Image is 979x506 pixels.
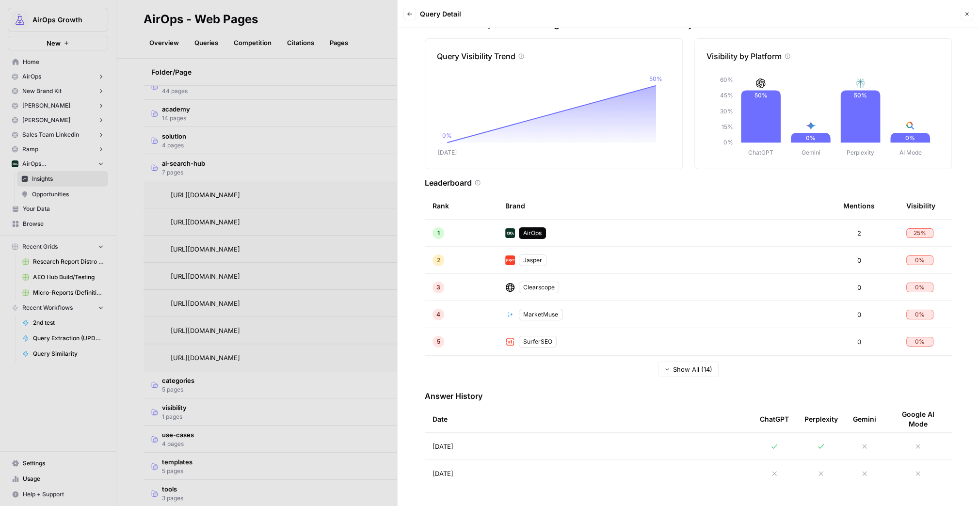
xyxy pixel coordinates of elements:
[420,9,461,19] span: Query Detail
[425,177,472,189] h3: Leaderboard
[437,50,515,62] p: Query Visibility Trend
[754,92,767,99] text: 50%
[857,310,861,319] span: 0
[505,337,515,347] img: w57jo3udkqo1ra9pp5ane7em8etm
[857,283,861,292] span: 0
[436,310,440,319] span: 4
[720,108,733,115] tspan: 30%
[519,309,562,320] div: MarketMuse
[915,337,925,346] span: 0 %
[505,310,515,319] img: 8as9tpzhc348q5rxcvki1oae0hhd
[721,123,733,130] tspan: 15%
[853,406,876,432] div: Gemini
[914,229,926,237] span: 25 %
[843,192,875,219] div: Mentions
[892,406,944,432] div: Google AI Mode
[436,283,440,292] span: 3
[853,92,867,99] text: 50%
[915,256,925,265] span: 0 %
[804,406,838,432] div: Perplexity
[519,227,546,239] div: AirOps
[706,50,782,62] p: Visibility by Platform
[519,254,546,266] div: Jasper
[899,149,921,156] tspan: AI Mode
[433,442,453,451] span: [DATE]
[915,283,925,292] span: 0 %
[748,149,773,156] tspan: ChatGPT
[658,362,719,377] button: Show All (14)
[519,282,559,293] div: Clearscope
[505,192,828,219] div: Brand
[720,92,733,99] tspan: 45%
[425,390,952,402] h3: Answer History
[438,149,457,156] tspan: [DATE]
[437,256,440,265] span: 2
[847,149,874,156] tspan: Perplexity
[801,149,820,156] tspan: Gemini
[857,337,861,347] span: 0
[433,192,449,219] div: Rank
[437,229,440,237] span: 1
[437,337,440,346] span: 5
[442,132,452,139] tspan: 0%
[673,364,712,374] span: Show All (14)
[505,228,515,238] img: yjux4x3lwinlft1ym4yif8lrli78
[905,134,915,142] text: 0%
[505,255,515,265] img: fp0dg114vt0u1b5c1qb312y1bryo
[720,76,733,83] tspan: 60%
[857,255,861,265] span: 0
[805,134,815,142] text: 0%
[915,310,925,319] span: 0 %
[723,139,733,146] tspan: 0%
[433,469,453,478] span: [DATE]
[519,336,557,348] div: SurferSEO
[649,75,662,82] tspan: 50%
[433,406,744,432] div: Date
[906,192,935,219] div: Visibility
[857,228,861,238] span: 2
[760,406,789,432] div: ChatGPT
